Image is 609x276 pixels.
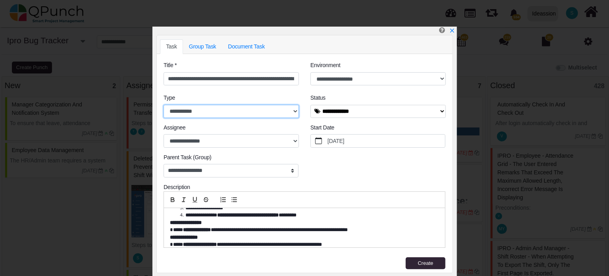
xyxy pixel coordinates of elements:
div: Description [164,183,445,191]
button: calendar [311,135,326,147]
legend: Type [164,94,299,104]
svg: x [449,28,455,33]
a: x [449,27,455,34]
a: Group Task [183,39,222,54]
a: Document Task [222,39,271,54]
label: Environment [310,61,341,69]
legend: Parent Task (Group) [164,153,299,164]
legend: Assignee [164,124,299,134]
i: Create Punch [439,27,445,33]
label: Title * [164,61,177,69]
legend: Start Date [310,124,445,134]
label: [DATE] [326,135,445,147]
legend: Status [310,94,445,104]
svg: calendar [315,137,322,145]
a: Task [160,39,183,54]
span: Create [418,260,433,266]
button: Create [406,257,445,269]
